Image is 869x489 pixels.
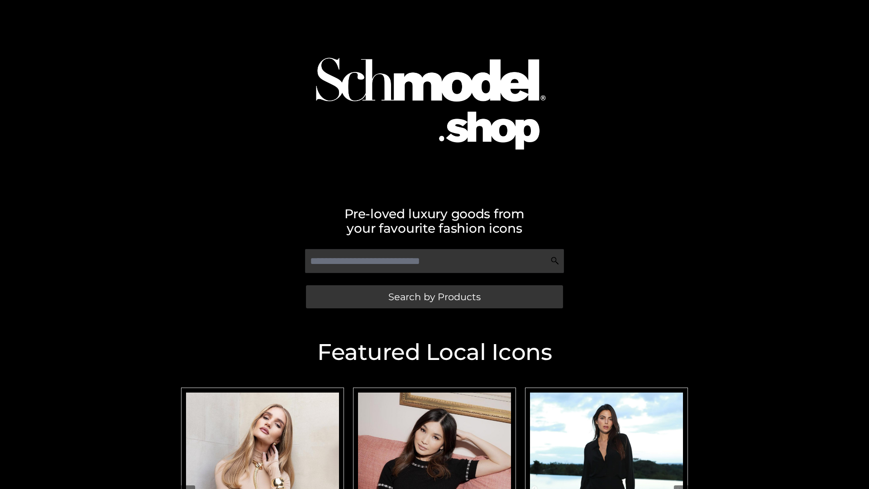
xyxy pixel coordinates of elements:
h2: Pre-loved luxury goods from your favourite fashion icons [177,206,692,235]
h2: Featured Local Icons​ [177,341,692,364]
span: Search by Products [388,292,481,302]
a: Search by Products [306,285,563,308]
img: Search Icon [550,256,559,265]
